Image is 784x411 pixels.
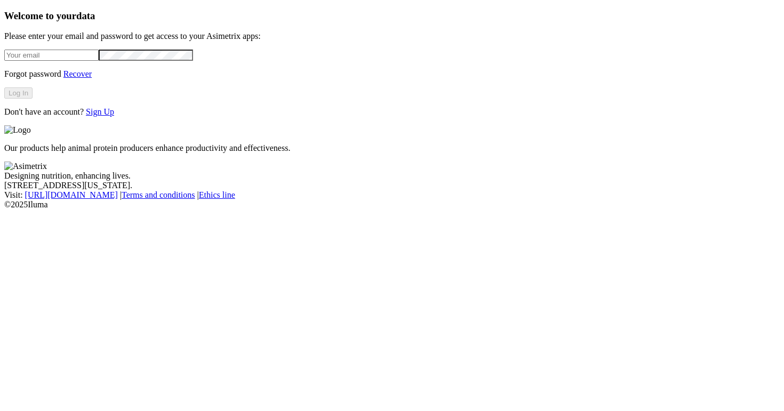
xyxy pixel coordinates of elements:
[4,125,31,135] img: Logo
[4,10,780,22] h3: Welcome to your
[76,10,95,21] span: data
[4,50,99,61] input: Your email
[122,190,195,199] a: Terms and conditions
[4,200,780,209] div: © 2025 Iluma
[4,143,780,153] p: Our products help animal protein producers enhance productivity and effectiveness.
[25,190,118,199] a: [URL][DOMAIN_NAME]
[86,107,114,116] a: Sign Up
[63,69,92,78] a: Recover
[4,181,780,190] div: [STREET_ADDRESS][US_STATE].
[4,171,780,181] div: Designing nutrition, enhancing lives.
[4,87,33,99] button: Log In
[199,190,235,199] a: Ethics line
[4,107,780,117] p: Don't have an account?
[4,31,780,41] p: Please enter your email and password to get access to your Asimetrix apps:
[4,190,780,200] div: Visit : | |
[4,69,780,79] p: Forgot password
[4,162,47,171] img: Asimetrix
